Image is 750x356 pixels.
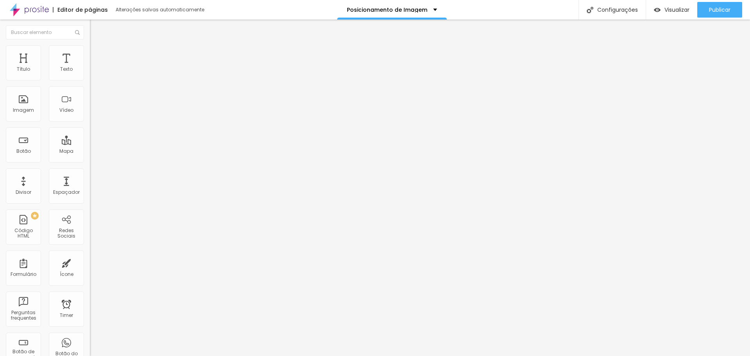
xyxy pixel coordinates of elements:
div: Mapa [59,148,73,154]
div: Vídeo [59,107,73,113]
img: Icone [75,30,80,35]
div: Texto [60,66,73,72]
div: Ícone [60,272,73,277]
div: Título [17,66,30,72]
div: Espaçador [53,190,80,195]
div: Imagem [13,107,34,113]
div: Editor de páginas [53,7,108,13]
button: Publicar [697,2,742,18]
input: Buscar elemento [6,25,84,39]
div: Divisor [16,190,31,195]
span: Visualizar [664,7,689,13]
div: Timer [60,313,73,318]
div: Perguntas frequentes [8,310,39,321]
img: view-1.svg [654,7,661,13]
iframe: Editor [90,20,750,356]
button: Visualizar [646,2,697,18]
div: Código HTML [8,228,39,239]
img: Icone [587,7,593,13]
div: Alterações salvas automaticamente [116,7,205,12]
span: Publicar [709,7,730,13]
div: Redes Sociais [51,228,82,239]
p: Posicionamento de Imagem [347,7,427,13]
div: Formulário [11,272,36,277]
div: Botão [16,148,31,154]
